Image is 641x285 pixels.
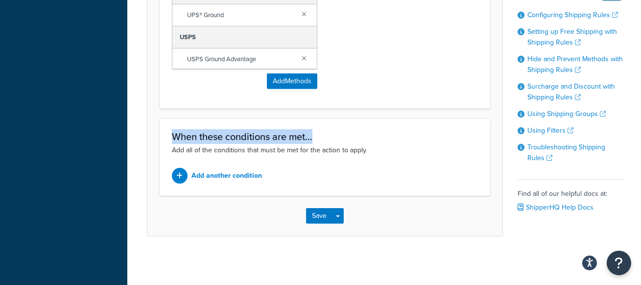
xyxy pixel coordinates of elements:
a: Using Shipping Groups [527,109,606,119]
div: Find all of our helpful docs at: [518,179,625,214]
a: Using Filters [527,125,573,136]
a: Surcharge and Discount with Shipping Rules [527,81,615,102]
a: Setting up Free Shipping with Shipping Rules [527,26,617,47]
p: Add all of the conditions that must be met for the action to apply. [172,145,478,156]
span: UPS® Ground [187,8,294,22]
p: Add another condition [191,169,262,183]
button: Open Resource Center [607,251,631,275]
div: USPS [172,26,317,48]
button: AddMethods [267,73,317,89]
a: ShipperHQ Help Docs [518,202,594,213]
a: Hide and Prevent Methods with Shipping Rules [527,54,623,75]
h3: When these conditions are met... [172,131,478,142]
span: USPS Ground Advantage [187,52,294,66]
a: Configuring Shipping Rules [527,10,618,20]
button: Save [306,208,332,224]
a: Troubleshooting Shipping Rules [527,142,605,163]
